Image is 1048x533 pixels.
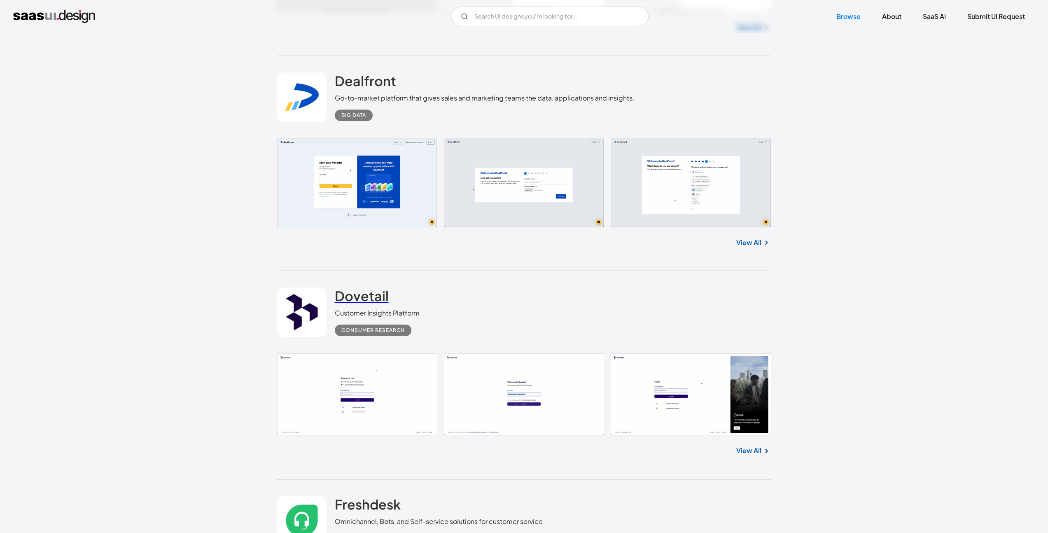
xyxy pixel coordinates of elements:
div: Omnichannel, Bots, and Self-service solutions for customer service [335,517,543,526]
div: Go-to-market platform that gives sales and marketing teams the data, applications and insights. [335,93,635,103]
a: View All [736,238,761,248]
form: Email Form [451,7,649,26]
a: About [872,7,911,26]
a: Dealfront [335,72,396,93]
a: Dovetail [335,288,389,308]
a: home [13,10,95,23]
h2: Freshdesk [335,496,401,512]
a: View All [736,446,761,456]
div: Customer Insights Platform [335,308,420,318]
div: Big Data [341,110,366,120]
h2: Dovetail [335,288,389,304]
h2: Dealfront [335,72,396,89]
div: Consumer Research [341,325,405,335]
a: Browse [826,7,871,26]
a: SaaS Ai [913,7,956,26]
a: Submit UI Request [957,7,1035,26]
input: Search UI designs you're looking for... [451,7,649,26]
a: Freshdesk [335,496,401,517]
